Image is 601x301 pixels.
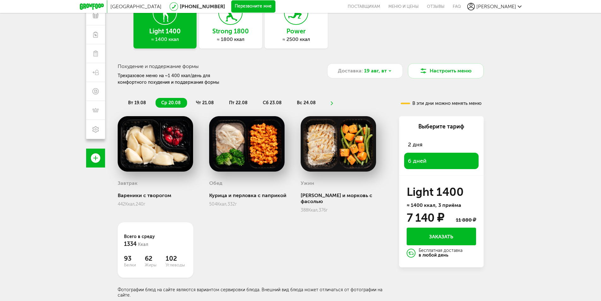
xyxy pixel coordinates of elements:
span: 62 [145,255,166,262]
button: Перезвоните мне [231,0,275,13]
h3: Strong 1800 [199,28,262,35]
div: Вареники с творогом [118,192,193,198]
div: Фотографии блюд на сайте являются вариантом сервировки блюда. Внешний вид блюда может отличаться ... [118,287,389,298]
div: Трехразовое меню на ~1 400 ккал/день для комфортного похудения и поддержания формы [118,72,239,86]
div: Всего в среду [124,233,187,248]
h3: Похудение и поддержание формы [118,63,313,69]
button: Настроить меню [408,63,484,78]
span: ср 20.08 [161,100,181,105]
span: ≈ 1400 ккал, 3 приёма [407,202,461,208]
div: 11 880 ₽ [456,217,476,223]
h3: Light 1400 [133,28,197,35]
span: 102 [166,255,186,262]
h3: Завтрак [118,180,138,186]
div: 442 240 [118,202,193,207]
span: Углеводы [166,262,186,268]
span: вс 24.08 [297,100,316,105]
a: [PHONE_NUMBER] [180,3,225,9]
div: Выберите тариф [404,122,479,131]
span: [GEOGRAPHIC_DATA] [110,3,162,9]
h3: Light 1400 [407,187,476,197]
div: Курица и перловка с паприкой [209,192,286,198]
span: Ккал [138,242,148,247]
button: Заказать [407,228,476,245]
h3: Power [265,28,328,35]
span: Ккал, [125,202,136,207]
span: сб 23.08 [263,100,282,105]
span: г [326,207,328,213]
div: ≈ 1800 ккал [199,36,262,43]
div: 7 140 ₽ [407,213,444,223]
span: 2 дня [408,141,422,148]
img: big_nORWZQnWLfGE2rXS.png [118,116,193,172]
span: Ккал, [308,207,319,213]
img: big_FxBMG84O23OZMs5i.png [209,116,285,172]
div: Бесплатная доставка [419,248,463,258]
div: ≈ 1400 ккал [133,36,197,43]
div: 504 332 [209,202,286,207]
span: пт 22.08 [229,100,248,105]
span: 6 дней [408,157,427,164]
span: 1334 [124,241,137,247]
div: 388 376 [301,207,389,213]
span: г [235,202,237,207]
span: 93 [124,255,145,262]
span: чт 21.08 [196,100,214,105]
span: Жиры [145,262,166,268]
div: ≈ 2500 ккал [265,36,328,43]
span: Доставка: [338,67,363,75]
img: big_VBHRfAUirA70jfyW.png [301,116,376,172]
span: г [144,202,145,207]
span: вт 19.08 [128,100,146,105]
span: 19 авг, вт [364,67,387,75]
div: В эти дни можно менять меню [401,101,481,106]
strong: в любой день [419,253,448,258]
span: [PERSON_NAME] [476,3,516,9]
div: [PERSON_NAME] и морковь с фасолью [301,192,389,204]
h3: Ужин [301,180,314,186]
span: Ккал, [217,202,227,207]
h3: Обед [209,180,222,186]
span: Белки [124,262,145,268]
